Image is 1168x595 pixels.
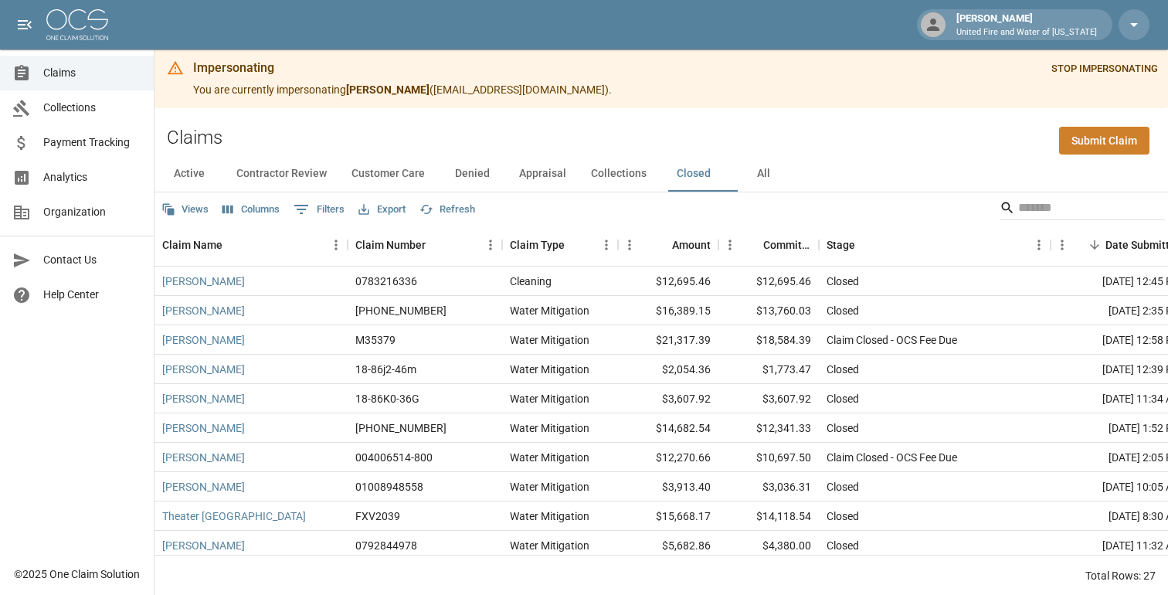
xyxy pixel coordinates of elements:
[224,155,339,192] button: Contractor Review
[162,508,306,524] a: Theater [GEOGRAPHIC_DATA]
[46,9,108,40] img: ocs-logo-white-transparent.png
[956,26,1097,39] p: United Fire and Water of [US_STATE]
[618,443,718,472] div: $12,270.66
[426,234,447,256] button: Sort
[437,155,507,192] button: Denied
[219,198,284,222] button: Select columns
[827,274,859,289] div: Closed
[510,274,552,289] div: Cleaning
[502,223,618,267] div: Claim Type
[718,531,819,560] div: $4,380.00
[579,155,659,192] button: Collections
[355,362,416,377] div: 18-86j2-46m
[510,391,589,406] div: Water Mitigation
[14,566,140,582] div: © 2025 One Claim Solution
[718,267,819,296] div: $12,695.46
[827,508,859,524] div: Closed
[950,11,1103,39] div: [PERSON_NAME]
[43,134,141,151] span: Payment Tracking
[618,267,718,296] div: $12,695.46
[290,197,348,222] button: Show filters
[193,54,612,104] div: You are currently impersonating ( [EMAIL_ADDRESS][DOMAIN_NAME] ).
[154,223,348,267] div: Claim Name
[827,332,957,348] div: Claim Closed - OCS Fee Due
[618,296,718,325] div: $16,389.15
[162,420,245,436] a: [PERSON_NAME]
[510,538,589,553] div: Water Mitigation
[416,198,479,222] button: Refresh
[324,233,348,257] button: Menu
[43,65,141,81] span: Claims
[162,391,245,406] a: [PERSON_NAME]
[355,391,419,406] div: 18-86K0-36G
[162,538,245,553] a: [PERSON_NAME]
[718,384,819,413] div: $3,607.92
[154,155,1168,192] div: dynamic tabs
[510,362,589,377] div: Water Mitigation
[355,420,446,436] div: 250-470-371
[718,325,819,355] div: $18,584.39
[162,479,245,495] a: [PERSON_NAME]
[339,155,437,192] button: Customer Care
[728,155,798,192] button: All
[1047,57,1162,81] button: STOP IMPERSONATING
[1085,568,1156,583] div: Total Rows: 27
[618,472,718,501] div: $3,913.40
[479,233,502,257] button: Menu
[718,296,819,325] div: $13,760.03
[162,274,245,289] a: [PERSON_NAME]
[618,413,718,443] div: $14,682.54
[193,59,612,77] div: Impersonating
[595,233,618,257] button: Menu
[618,501,718,531] div: $15,668.17
[355,303,446,318] div: 01-009-017386
[222,234,244,256] button: Sort
[167,127,222,149] h2: Claims
[162,303,245,318] a: [PERSON_NAME]
[510,508,589,524] div: Water Mitigation
[618,531,718,560] div: $5,682.86
[507,155,579,192] button: Appraisal
[162,362,245,377] a: [PERSON_NAME]
[162,332,245,348] a: [PERSON_NAME]
[827,450,957,465] div: Claim Closed - OCS Fee Due
[618,325,718,355] div: $21,317.39
[827,538,859,553] div: Closed
[510,420,589,436] div: Water Mitigation
[348,223,502,267] div: Claim Number
[618,233,641,257] button: Menu
[855,234,877,256] button: Sort
[154,155,224,192] button: Active
[1051,233,1074,257] button: Menu
[355,198,409,222] button: Export
[565,234,586,256] button: Sort
[827,362,859,377] div: Closed
[355,274,417,289] div: 0783216336
[618,384,718,413] div: $3,607.92
[355,508,400,524] div: FXV2039
[672,223,711,267] div: Amount
[43,100,141,116] span: Collections
[1027,233,1051,257] button: Menu
[355,450,433,465] div: 004006514-800
[510,332,589,348] div: Water Mitigation
[718,223,819,267] div: Committed Amount
[618,355,718,384] div: $2,054.36
[510,479,589,495] div: Water Mitigation
[827,223,855,267] div: Stage
[742,234,763,256] button: Sort
[718,355,819,384] div: $1,773.47
[718,472,819,501] div: $3,036.31
[1084,234,1105,256] button: Sort
[827,420,859,436] div: Closed
[718,501,819,531] div: $14,118.54
[158,198,212,222] button: Views
[718,443,819,472] div: $10,697.50
[827,479,859,495] div: Closed
[510,223,565,267] div: Claim Type
[510,450,589,465] div: Water Mitigation
[43,204,141,220] span: Organization
[346,83,430,96] strong: [PERSON_NAME]
[718,233,742,257] button: Menu
[355,479,423,495] div: 01008948558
